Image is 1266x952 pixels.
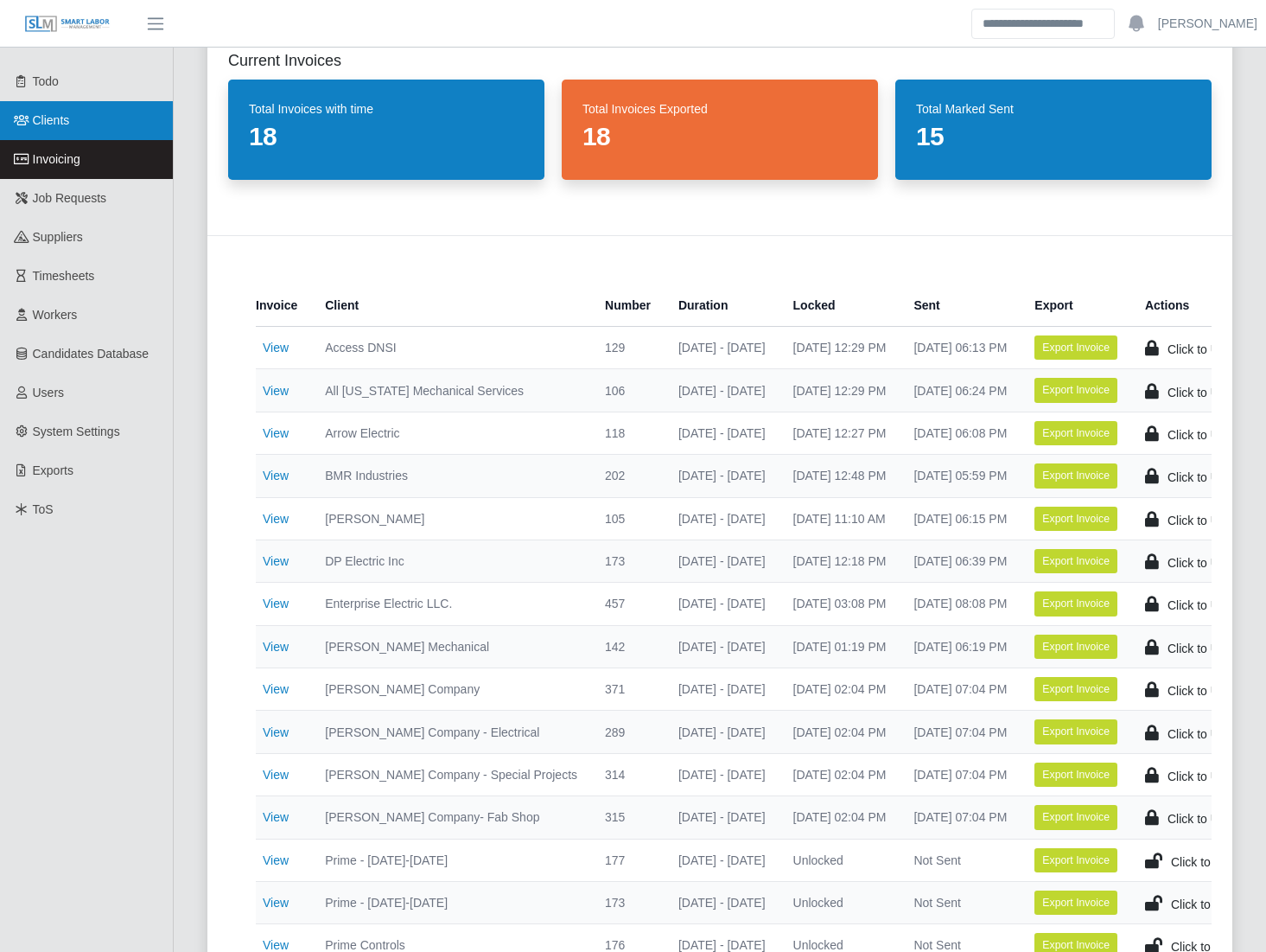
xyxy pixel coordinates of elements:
[665,327,779,369] td: [DATE] - [DATE]
[1034,421,1117,445] button: Export Invoice
[228,48,1212,73] h2: Current Invoices
[1034,891,1117,915] button: Export Invoice
[779,625,900,668] td: [DATE] 01:19 PM
[263,384,289,398] a: View
[311,753,591,795] td: [PERSON_NAME] Company - Special Projects
[1167,684,1248,698] span: Click to Unlock
[1034,591,1117,616] button: Export Invoice
[665,839,779,881] td: [DATE] - [DATE]
[1167,642,1248,655] span: Click to Unlock
[263,896,289,910] a: View
[33,347,150,361] span: Candidates Database
[311,583,591,625] td: Enterprise Electric LLC.
[311,668,591,711] td: [PERSON_NAME] Company
[900,497,1021,540] td: [DATE] 06:15 PM
[1034,848,1117,872] button: Export Invoice
[779,369,900,412] td: [DATE] 12:29 PM
[900,412,1021,454] td: [DATE] 06:08 PM
[779,327,900,369] td: [DATE] 12:29 PM
[263,426,289,440] a: View
[779,583,900,625] td: [DATE] 03:08 PM
[900,455,1021,497] td: [DATE] 05:59 PM
[311,711,591,753] td: [PERSON_NAME] Company - Electrical
[900,839,1021,881] td: Not Sent
[263,597,289,610] a: View
[665,497,779,540] td: [DATE] - [DATE]
[311,839,591,881] td: Prime - [DATE]-[DATE]
[665,668,779,711] td: [DATE] - [DATE]
[900,625,1021,668] td: [DATE] 06:19 PM
[665,284,779,327] th: Duration
[311,881,591,923] td: Prime - [DATE]-[DATE]
[591,711,665,753] td: 289
[1034,507,1117,531] button: Export Invoice
[1167,470,1248,484] span: Click to Unlock
[591,540,665,582] td: 173
[779,839,900,881] td: Unlocked
[24,15,111,34] img: SLM Logo
[1034,719,1117,744] button: Export Invoice
[665,711,779,753] td: [DATE] - [DATE]
[263,512,289,526] a: View
[33,386,65,399] span: Users
[916,100,1191,118] dt: Total Marked Sent
[1131,284,1258,327] th: Actions
[900,668,1021,711] td: [DATE] 07:04 PM
[900,583,1021,625] td: [DATE] 08:08 PM
[1167,342,1248,356] span: Click to Unlock
[971,9,1115,39] input: Search
[311,625,591,668] td: [PERSON_NAME] Mechanical
[311,412,591,454] td: Arrow Electric
[263,554,289,568] a: View
[665,455,779,497] td: [DATE] - [DATE]
[1167,812,1248,826] span: Click to Unlock
[591,796,665,839] td: 315
[900,540,1021,582] td: [DATE] 06:39 PM
[1034,635,1117,659] button: Export Invoice
[779,753,900,795] td: [DATE] 02:04 PM
[33,152,80,166] span: Invoicing
[1034,549,1117,573] button: Export Invoice
[779,284,900,327] th: Locked
[1034,763,1117,787] button: Export Invoice
[1167,727,1248,741] span: Click to Unlock
[900,881,1021,923] td: Not Sent
[311,369,591,412] td: All [US_STATE] Mechanical Services
[591,753,665,795] td: 314
[1158,15,1257,33] a: [PERSON_NAME]
[900,327,1021,369] td: [DATE] 06:13 PM
[591,839,665,881] td: 177
[665,583,779,625] td: [DATE] - [DATE]
[263,853,289,867] a: View
[591,284,665,327] th: Number
[1167,514,1248,527] span: Click to Unlock
[665,369,779,412] td: [DATE] - [DATE]
[311,455,591,497] td: BMR Industries
[311,284,591,327] th: Client
[1034,805,1117,829] button: Export Invoice
[779,796,900,839] td: [DATE] 02:04 PM
[916,121,1191,152] dd: 15
[1034,677,1117,701] button: Export Invoice
[779,711,900,753] td: [DATE] 02:04 PM
[900,369,1021,412] td: [DATE] 06:24 PM
[1167,556,1248,570] span: Click to Unlock
[33,463,73,477] span: Exports
[779,497,900,540] td: [DATE] 11:10 AM
[263,682,289,696] a: View
[582,121,857,152] dd: 18
[779,412,900,454] td: [DATE] 12:27 PM
[311,497,591,540] td: [PERSON_NAME]
[1034,463,1117,488] button: Export Invoice
[256,284,311,327] th: Invoice
[591,497,665,540] td: 105
[779,455,900,497] td: [DATE] 12:48 PM
[900,284,1021,327] th: Sent
[665,412,779,454] td: [DATE] - [DATE]
[1171,855,1239,869] span: Click to Lock
[249,100,524,118] dt: Total Invoices with time
[591,668,665,711] td: 371
[1167,770,1248,783] span: Click to Unlock
[900,711,1021,753] td: [DATE] 07:04 PM
[1167,428,1248,442] span: Click to Unlock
